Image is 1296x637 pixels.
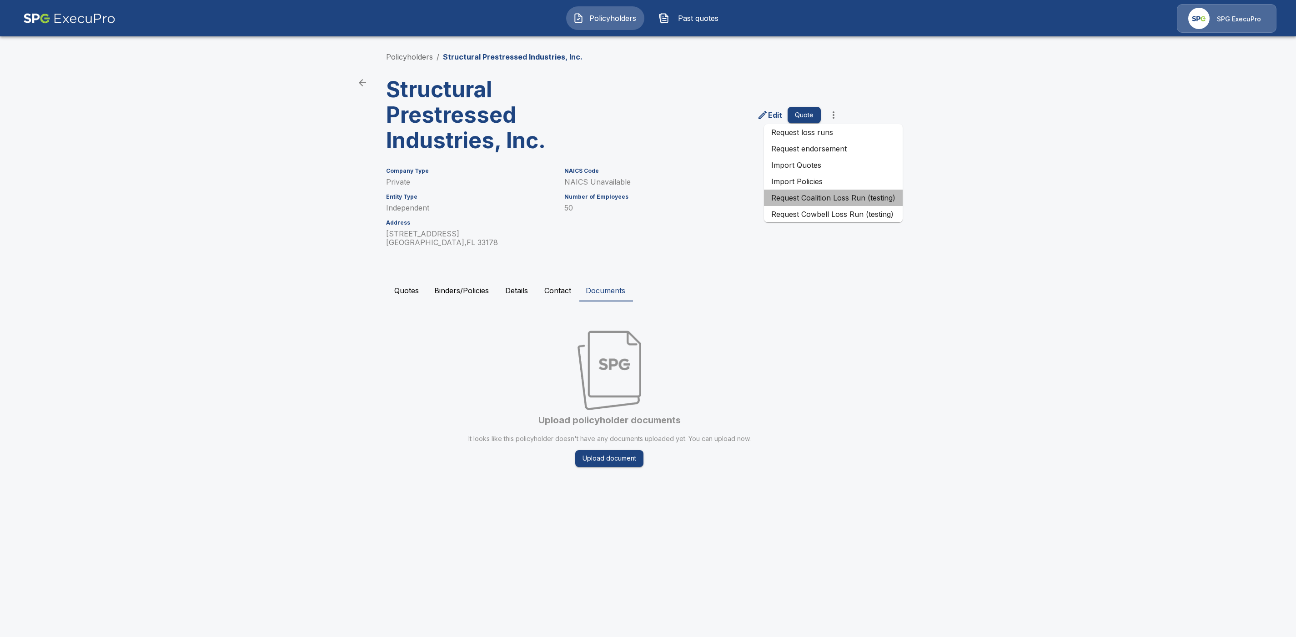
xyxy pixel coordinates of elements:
[1177,4,1276,33] a: Agency IconSPG ExecuPro
[386,168,553,174] h6: Company Type
[538,414,681,427] h6: Upload policyholder documents
[468,434,751,443] p: It looks like this policyholder doesn't have any documents uploaded yet. You can upload now.
[564,194,821,200] h6: Number of Employees
[824,106,843,124] button: more
[496,280,537,301] button: Details
[437,51,439,62] li: /
[764,173,903,190] a: Import Policies
[537,280,578,301] button: Contact
[386,280,427,301] button: Quotes
[386,230,553,247] p: [STREET_ADDRESS] [GEOGRAPHIC_DATA] , FL 33178
[764,157,903,173] a: Import Quotes
[768,110,782,120] p: Edit
[353,74,372,92] a: back
[764,140,903,157] a: Request endorsement
[658,13,669,24] img: Past quotes Icon
[1188,8,1210,29] img: Agency Icon
[23,4,116,33] img: AA Logo
[427,280,496,301] button: Binders/Policies
[386,178,553,186] p: Private
[764,124,903,140] a: Request loss runs
[386,280,910,301] div: policyholder tabs
[575,450,643,467] button: Upload document
[1217,15,1261,24] p: SPG ExecuPro
[386,220,553,226] h6: Address
[764,190,903,206] a: Request Coalition Loss Run (testing)
[566,6,644,30] button: Policyholders IconPolicyholders
[564,168,821,174] h6: NAICS Code
[386,52,433,61] a: Policyholders
[588,13,638,24] span: Policyholders
[573,13,584,24] img: Policyholders Icon
[564,204,821,212] p: 50
[564,178,821,186] p: NAICS Unavailable
[578,280,633,301] button: Documents
[386,77,611,153] h3: Structural Prestressed Industries, Inc.
[673,13,723,24] span: Past quotes
[788,107,821,124] button: Quote
[386,194,553,200] h6: Entity Type
[652,6,730,30] button: Past quotes IconPast quotes
[443,51,583,62] p: Structural Prestressed Industries, Inc.
[764,206,903,222] a: Request Cowbell Loss Run (testing)
[386,204,553,212] p: Independent
[755,108,784,122] a: edit
[386,51,583,62] nav: breadcrumb
[578,331,641,410] img: Empty state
